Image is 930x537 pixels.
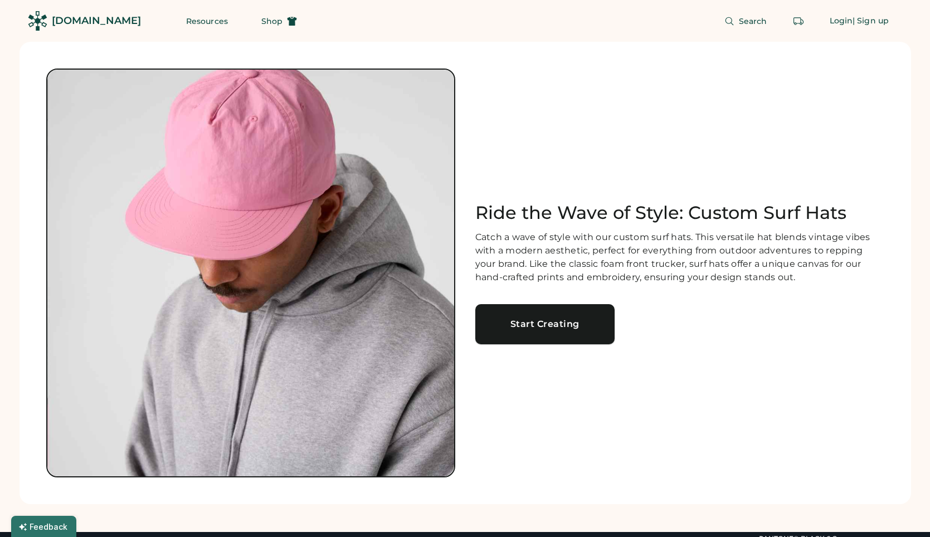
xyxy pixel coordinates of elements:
div: | Sign up [853,16,889,27]
div: Catch a wave of style with our custom surf hats. This versatile hat blends vintage vibes with a m... [475,231,884,284]
button: Shop [248,10,310,32]
button: Retrieve an order [787,10,810,32]
span: Search [739,17,767,25]
span: Shop [261,17,283,25]
div: [DOMAIN_NAME] [52,14,141,28]
div: Login [830,16,853,27]
h1: Ride the Wave of Style: Custom Surf Hats [475,202,884,224]
button: Search [711,10,781,32]
img: Rendered Logo - Screens [28,11,47,31]
a: Start Creating [475,304,615,344]
button: Resources [173,10,241,32]
div: Start Creating [489,320,601,329]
